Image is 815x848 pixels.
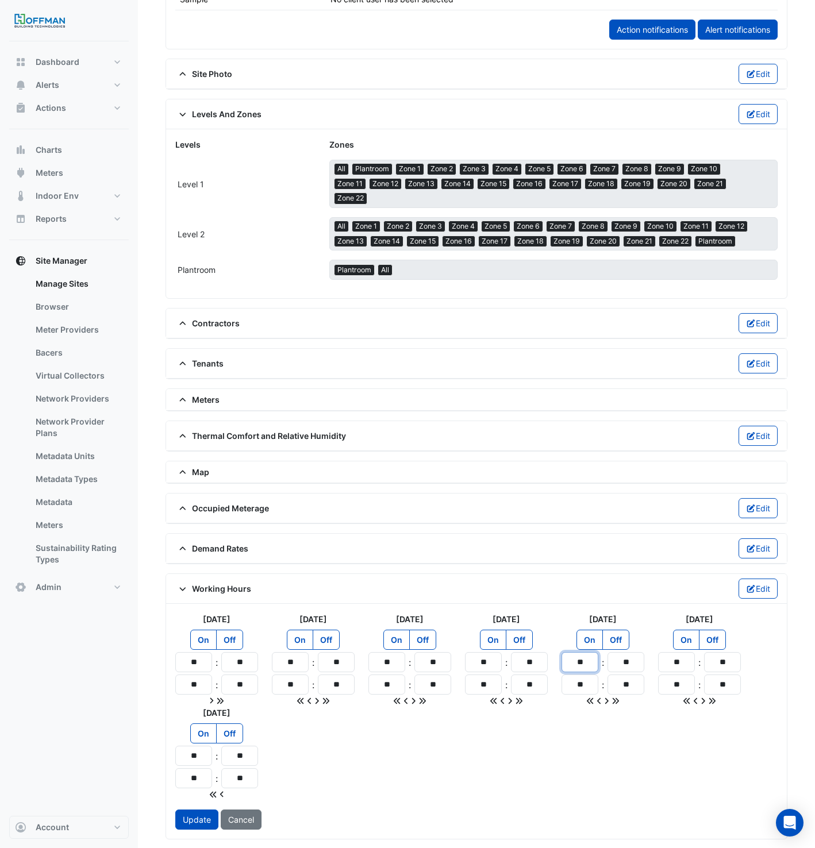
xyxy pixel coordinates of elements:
input: Minutes [414,674,451,695]
button: Edit [739,538,778,558]
div: : [212,772,221,785]
span: Zone 9 [612,221,640,232]
span: Zone 13 [335,236,367,246]
button: Edit [739,64,778,84]
span: Copy to all previous days [209,789,220,799]
input: Hours [465,652,502,672]
div: Levels [168,138,322,151]
input: Minutes [511,674,548,695]
input: Hours [175,768,212,788]
span: Tenants [175,357,224,369]
a: Manage Sites [26,272,129,295]
span: Copy to all next days [322,696,330,706]
input: Minutes [414,652,451,672]
label: On [287,630,313,650]
span: Zone 17 [549,179,581,189]
span: Dashboard [36,56,79,68]
app-icon: Charts [15,144,26,156]
input: Hours [658,674,695,695]
span: All [335,221,348,232]
div: : [309,678,318,692]
span: Zone 22 [659,236,691,246]
span: Zone 5 [482,221,510,232]
span: Level 2 [178,229,205,239]
span: Copy to previous day [597,696,604,706]
input: Hours [175,746,212,766]
a: Alert notifications [698,20,778,40]
span: Copy to all next days [708,696,716,706]
span: Zone 2 [384,221,412,232]
label: Off [313,630,340,650]
span: Zone 15 [478,179,509,189]
span: Plantroom [695,236,735,246]
span: Zone 8 [579,221,608,232]
button: Account [9,816,129,839]
input: Minutes [221,652,258,672]
a: Network Providers [26,387,129,410]
input: Minutes [318,652,355,672]
span: Zone 21 [624,236,655,246]
app-icon: Alerts [15,79,26,91]
span: Copy to previous day [307,696,314,706]
span: Copy to next day [604,696,612,706]
span: Map [175,466,209,478]
button: Indoor Env [9,184,129,207]
button: Alerts [9,74,129,97]
button: Site Manager [9,249,129,272]
span: Copy to all previous days [683,696,693,706]
div: : [212,656,221,669]
span: Zone 6 [558,164,586,174]
span: Zone 10 [644,221,676,232]
label: On [673,630,699,650]
span: Zone 3 [416,221,445,232]
app-icon: Admin [15,581,26,593]
label: On [480,630,506,650]
span: Zone 18 [514,236,547,246]
span: Indoor Env [36,190,79,202]
span: Copy to all previous days [490,696,500,706]
input: Hours [272,652,309,672]
div: : [405,678,414,692]
label: On [190,723,217,743]
span: Demand Rates [175,542,248,554]
div: : [212,678,221,692]
span: Zone 8 [622,164,651,174]
label: Off [699,630,726,650]
span: Zone 9 [655,164,684,174]
div: : [502,656,511,669]
span: Copy to next day [411,696,418,706]
a: Metadata Types [26,468,129,491]
input: Minutes [608,674,644,695]
input: Hours [175,652,212,672]
app-icon: Actions [15,102,26,114]
app-icon: Meters [15,167,26,179]
span: Account [36,822,69,833]
span: Zone 14 [371,236,403,246]
span: Copy to next day [508,696,515,706]
span: Copy to all previous days [586,696,597,706]
span: Levels And Zones [175,108,262,120]
span: Zone 14 [441,179,474,189]
a: Metadata [26,491,129,514]
div: Open Intercom Messenger [776,809,804,837]
button: Edit [739,353,778,373]
span: Charts [36,144,62,156]
button: Edit [739,579,778,599]
span: Copy to all next days [612,696,620,706]
div: : [502,678,511,692]
span: Zone 16 [513,179,545,189]
span: Zone 22 [335,193,367,203]
a: Network Provider Plans [26,410,129,445]
a: Meter Providers [26,318,129,341]
input: Minutes [608,652,644,672]
span: Copy to all previous days [297,696,307,706]
input: Minutes [221,768,258,788]
app-icon: Indoor Env [15,190,26,202]
span: Thermal Comfort and Relative Humidity [175,430,346,442]
span: Zone 5 [525,164,553,174]
label: Off [506,630,533,650]
label: Off [216,723,243,743]
span: Zone 4 [449,221,478,232]
span: Zone 17 [479,236,510,246]
button: Edit [739,104,778,124]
